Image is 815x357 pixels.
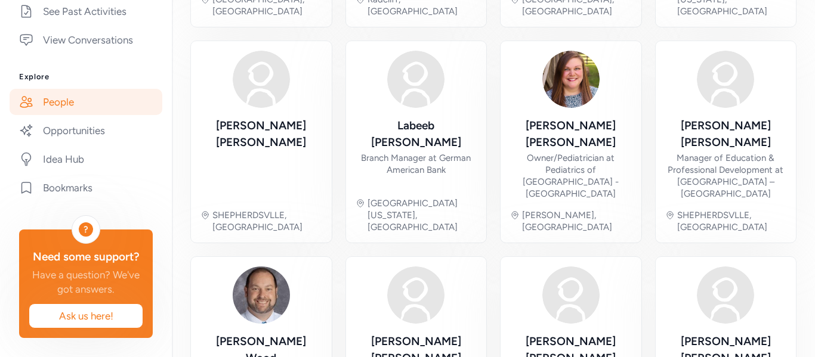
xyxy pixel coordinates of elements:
[542,266,600,324] img: Avatar
[39,309,133,323] span: Ask us here!
[10,89,162,115] a: People
[510,117,632,151] div: [PERSON_NAME] [PERSON_NAME]
[10,175,162,201] a: Bookmarks
[233,266,290,324] img: Avatar
[29,249,143,265] div: Need some support?
[10,117,162,144] a: Opportunities
[387,266,444,324] img: Avatar
[542,51,600,108] img: Avatar
[79,222,93,237] div: ?
[10,146,162,172] a: Idea Hub
[368,197,477,233] div: [GEOGRAPHIC_DATA][US_STATE], [GEOGRAPHIC_DATA]
[522,209,632,233] div: [PERSON_NAME], [GEOGRAPHIC_DATA]
[387,51,444,108] img: Avatar
[233,51,290,108] img: Avatar
[212,209,322,233] div: SHEPHERDSVLLE, [GEOGRAPHIC_DATA]
[200,117,322,151] div: [PERSON_NAME] [PERSON_NAME]
[19,72,153,82] h3: Explore
[697,51,754,108] img: Avatar
[510,152,632,200] div: Owner/Pediatrician at Pediatrics of [GEOGRAPHIC_DATA] - [GEOGRAPHIC_DATA]
[697,266,754,324] img: Avatar
[29,268,143,296] div: Have a question? We've got answers.
[677,209,787,233] div: SHEPHERDSVLLE, [GEOGRAPHIC_DATA]
[10,27,162,53] a: View Conversations
[356,152,477,176] div: Branch Manager at German American Bank
[665,117,787,151] div: [PERSON_NAME] [PERSON_NAME]
[665,152,787,200] div: Manager of Education & Professional Development at [GEOGRAPHIC_DATA] – [GEOGRAPHIC_DATA]
[356,117,477,151] div: Labeeb [PERSON_NAME]
[29,303,143,328] button: Ask us here!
